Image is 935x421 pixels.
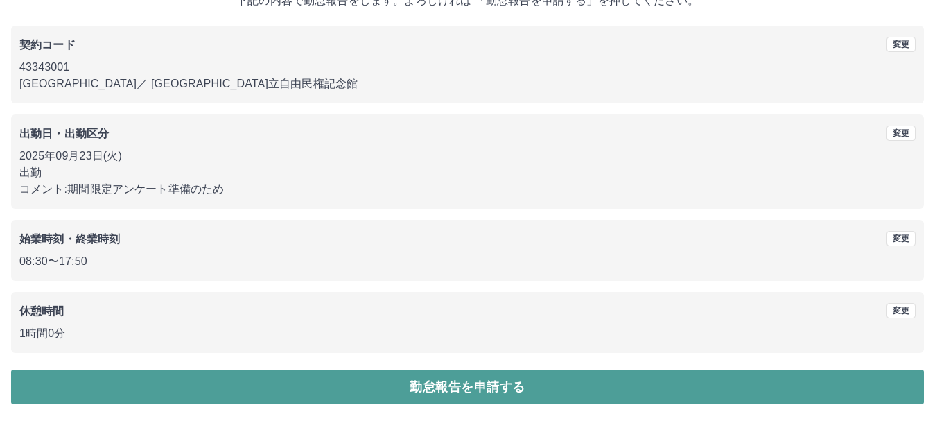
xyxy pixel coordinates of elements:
[886,126,916,141] button: 変更
[19,181,916,198] p: コメント: 期間限定アンケート準備のため
[886,231,916,246] button: 変更
[19,253,916,270] p: 08:30 〜 17:50
[19,59,916,76] p: 43343001
[886,37,916,52] button: 変更
[19,233,120,245] b: 始業時刻・終業時刻
[19,164,916,181] p: 出勤
[19,128,109,139] b: 出勤日・出勤区分
[19,305,64,317] b: 休憩時間
[19,39,76,51] b: 契約コード
[886,303,916,318] button: 変更
[19,325,916,342] p: 1時間0分
[19,148,916,164] p: 2025年09月23日(火)
[11,370,924,404] button: 勤怠報告を申請する
[19,76,916,92] p: [GEOGRAPHIC_DATA] ／ [GEOGRAPHIC_DATA]立自由民権記念館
